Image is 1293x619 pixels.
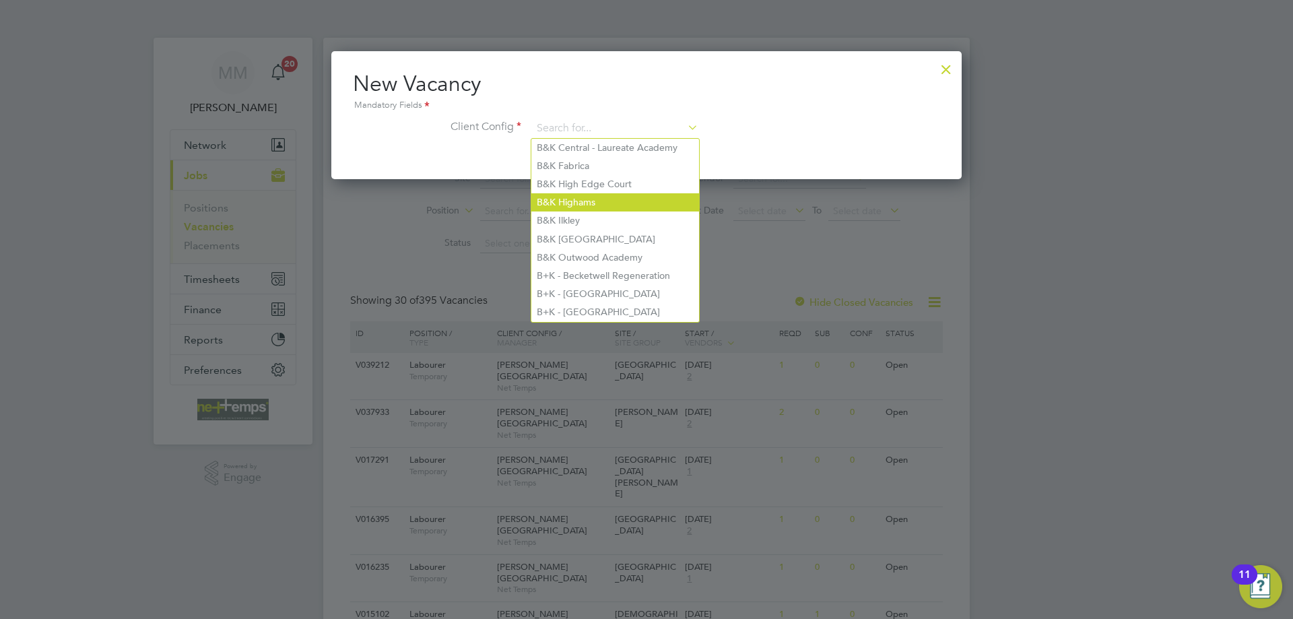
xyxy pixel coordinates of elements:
[1238,575,1251,592] div: 11
[531,249,699,267] li: B&K Outwood Academy
[531,230,699,249] li: B&K [GEOGRAPHIC_DATA]
[531,193,699,211] li: B&K Highams
[531,175,699,193] li: B&K High Edge Court
[531,303,699,321] li: B+K - [GEOGRAPHIC_DATA]
[353,98,940,113] div: Mandatory Fields
[532,119,698,139] input: Search for...
[531,267,699,285] li: B+K - Becketwell Regeneration
[531,285,699,303] li: B+K - [GEOGRAPHIC_DATA]
[1239,565,1282,608] button: Open Resource Center, 11 new notifications
[353,70,940,113] h2: New Vacancy
[531,211,699,230] li: B&K Ilkley
[353,120,521,134] label: Client Config
[531,139,699,157] li: B&K Central - Laureate Academy
[531,157,699,175] li: B&K Fabrica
